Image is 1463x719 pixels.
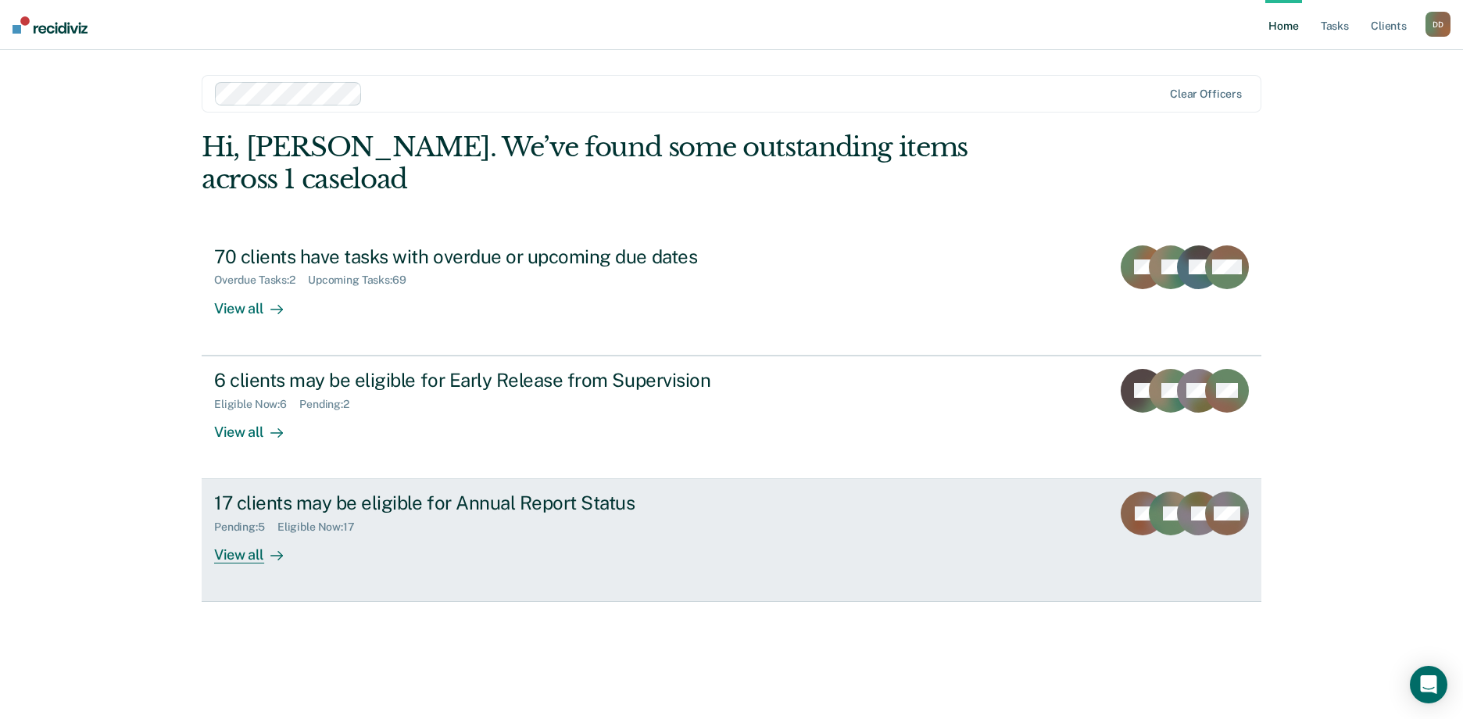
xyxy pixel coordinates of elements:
div: Clear officers [1170,88,1242,101]
div: Pending : 5 [214,520,277,534]
div: Pending : 2 [299,398,362,411]
a: 17 clients may be eligible for Annual Report StatusPending:5Eligible Now:17View all [202,479,1261,602]
div: Open Intercom Messenger [1410,666,1447,703]
div: Eligible Now : 6 [214,398,299,411]
a: 70 clients have tasks with overdue or upcoming due datesOverdue Tasks:2Upcoming Tasks:69View all [202,233,1261,356]
button: DD [1425,12,1450,37]
div: 70 clients have tasks with overdue or upcoming due dates [214,245,763,268]
div: Hi, [PERSON_NAME]. We’ve found some outstanding items across 1 caseload [202,131,1050,195]
a: 6 clients may be eligible for Early Release from SupervisionEligible Now:6Pending:2View all [202,356,1261,479]
div: View all [214,287,302,317]
div: Eligible Now : 17 [277,520,367,534]
div: 6 clients may be eligible for Early Release from Supervision [214,369,763,392]
div: 17 clients may be eligible for Annual Report Status [214,492,763,514]
div: Upcoming Tasks : 69 [308,274,419,287]
div: View all [214,410,302,441]
img: Recidiviz [13,16,88,34]
div: View all [214,534,302,564]
div: D D [1425,12,1450,37]
div: Overdue Tasks : 2 [214,274,308,287]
